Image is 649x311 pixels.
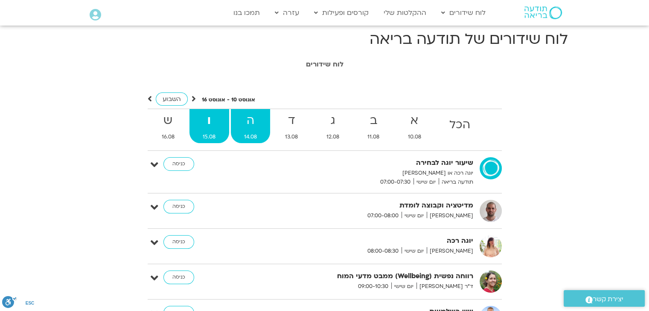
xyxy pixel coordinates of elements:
strong: ו [189,111,229,130]
span: 09:00-10:30 [355,282,391,291]
a: ג12.08 [313,109,353,143]
strong: ג [313,111,353,130]
a: השבוע [156,92,188,106]
span: 14.08 [231,132,271,141]
a: עזרה [271,5,303,21]
span: 16.08 [148,132,188,141]
img: תודעה בריאה [524,6,562,19]
span: [PERSON_NAME] [427,211,473,220]
strong: א [395,111,435,130]
span: 07:00-07:30 [377,178,413,187]
strong: מדיטציה וקבוצה לומדת [264,200,473,211]
span: 13.08 [272,132,311,141]
h1: לוח שידורים של תודעה בריאה [81,29,568,49]
span: יום שישי [413,178,439,187]
strong: ב [354,111,393,130]
a: קורסים ופעילות [310,5,373,21]
strong: רווחה נפשית (Wellbeing) ממבט מדעי המוח [264,271,473,282]
a: ו15.08 [189,109,229,143]
span: 11.08 [354,132,393,141]
strong: ש [148,111,188,130]
span: יום שישי [402,211,427,220]
a: כניסה [163,157,194,171]
a: כניסה [163,271,194,284]
span: 12.08 [313,132,353,141]
a: הכל [436,109,484,143]
a: לוח שידורים [437,5,490,21]
span: [PERSON_NAME] [427,247,473,256]
strong: יוגה רכה [264,235,473,247]
span: יצירת קשר [593,294,623,305]
a: כניסה [163,200,194,213]
p: יוגה רכה או [PERSON_NAME] [264,169,473,178]
span: ד"ר [PERSON_NAME] [416,282,473,291]
strong: שיעור יוגה לבחירה [264,157,473,169]
a: ה14.08 [231,109,271,143]
a: יצירת קשר [564,290,645,307]
strong: הכל [436,115,484,135]
span: 15.08 [189,132,229,141]
span: תודעה בריאה [439,178,473,187]
span: 07:00-08:00 [364,211,402,220]
span: 08:00-08:30 [364,247,402,256]
a: כניסה [163,235,194,249]
span: השבוע [163,95,181,103]
a: ש16.08 [148,109,188,143]
a: ב11.08 [354,109,393,143]
h1: לוח שידורים [86,60,564,68]
p: אוגוסט 10 - אוגוסט 16 [202,95,255,104]
a: ד13.08 [272,109,311,143]
strong: ד [272,111,311,130]
a: תמכו בנו [229,5,264,21]
strong: ה [231,111,271,130]
a: א10.08 [395,109,435,143]
span: 10.08 [395,132,435,141]
span: יום שישי [391,282,416,291]
a: ההקלטות שלי [379,5,431,21]
span: יום שישי [402,247,427,256]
